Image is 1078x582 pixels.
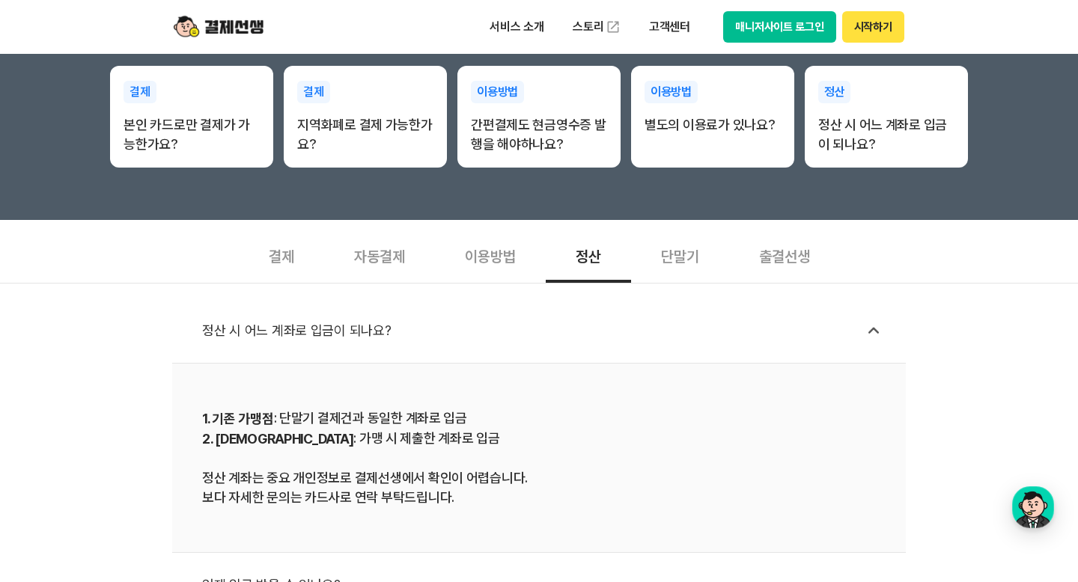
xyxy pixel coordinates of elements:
p: 정산 시 어느 계좌로 입금이 되나요? [818,115,954,154]
p: 간편결제도 현금영수증 발행을 해야하나요? [471,115,607,154]
a: 홈 [4,422,99,459]
a: 스토리 [562,12,631,42]
div: 이용방법 [435,227,546,283]
a: 대화 [99,422,193,459]
p: 결제 [124,81,156,103]
p: 이용방법 [471,81,524,103]
button: 시작하기 [842,11,904,43]
span: 설정 [231,444,249,456]
p: 서비스 소개 [479,13,555,40]
div: : 단말기 결제건과 동일한 계좌로 입금 : 가맹 시 제출한 계좌로 입금 정산 계좌는 중요 개인정보로 결제선생에서 확인이 어렵습니다. 보다 자세한 문의는 카드사로 연락 부탁드립니다. [202,408,876,507]
b: 2. [DEMOGRAPHIC_DATA] [202,431,353,447]
div: 단말기 [631,227,729,283]
p: 지역화폐로 결제 가능한가요? [297,115,433,154]
p: 정산 [818,81,851,103]
div: 출결선생 [729,227,840,283]
div: 정산 [546,227,631,283]
b: 1. 기존 가맹점 [202,411,274,426]
div: 결제 [239,227,324,283]
span: 홈 [47,444,56,456]
p: 고객센터 [639,13,701,40]
span: 대화 [137,445,155,457]
p: 본인 카드로만 결제가 가능한가요? [124,115,260,154]
p: 결제 [297,81,330,103]
img: logo [174,13,264,41]
a: 설정 [193,422,287,459]
p: 이용방법 [645,81,698,103]
img: 외부 도메인 오픈 [606,19,621,34]
div: 정산 시 어느 계좌로 입금이 되나요? [202,313,891,348]
p: 별도의 이용료가 있나요? [645,115,781,135]
div: 자동결제 [324,227,435,283]
button: 매니저사이트 로그인 [723,11,836,43]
